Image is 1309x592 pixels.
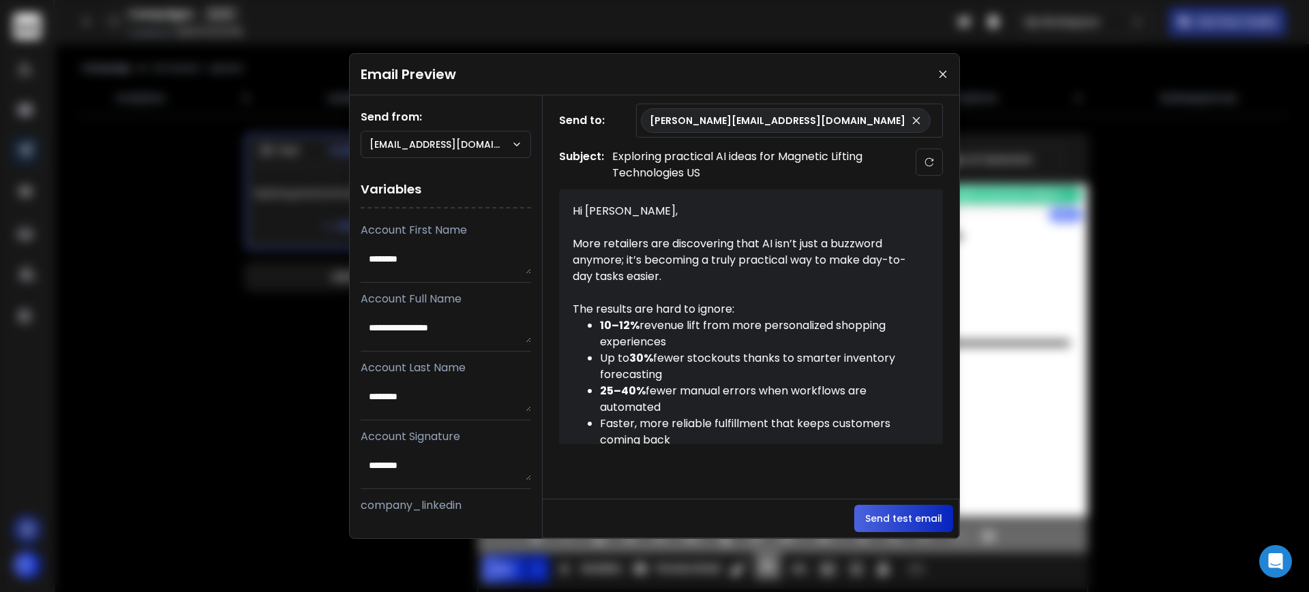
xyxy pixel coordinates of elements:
[600,416,914,448] li: Faster, more reliable fulfillment that keeps customers coming back
[559,149,604,181] h1: Subject:
[361,65,456,84] h1: Email Preview
[600,317,914,350] li: revenue lift from more personalized shopping experiences
[629,350,653,366] strong: 30%
[612,149,885,181] p: Exploring practical AI ideas for Magnetic Lifting Technologies US
[361,222,531,238] p: Account First Name
[650,114,905,127] p: [PERSON_NAME][EMAIL_ADDRESS][DOMAIN_NAME]
[559,112,614,129] h1: Send to:
[361,172,531,208] h1: Variables
[600,383,914,416] li: fewer manual errors when workflows are automated
[370,138,511,151] p: [EMAIL_ADDRESS][DOMAIN_NAME]
[600,383,646,399] strong: 25–40%
[573,236,914,285] div: More retailers are discovering that AI isn’t just a buzzword anymore; it’s becoming a truly pract...
[361,429,531,445] p: Account Signature
[361,109,531,125] h1: Send from:
[361,360,531,376] p: Account Last Name
[573,301,914,317] div: The results are hard to ignore:
[854,505,953,532] button: Send test email
[573,203,914,219] div: Hi [PERSON_NAME],
[600,350,914,383] li: Up to fewer stockouts thanks to smarter inventory forecasting
[361,497,531,514] p: company_linkedin
[1259,545,1292,578] div: Open Intercom Messenger
[361,291,531,307] p: Account Full Name
[600,317,640,333] strong: 10–12%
